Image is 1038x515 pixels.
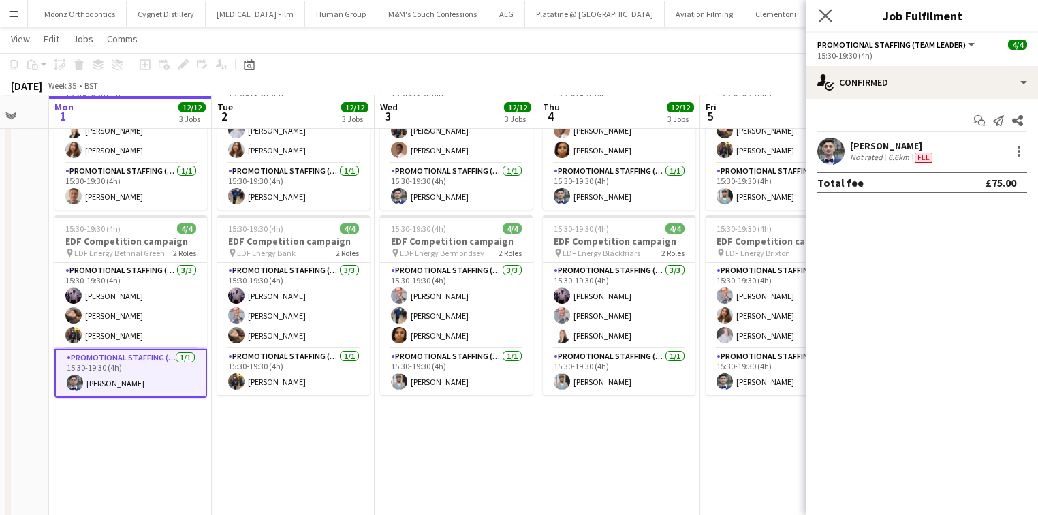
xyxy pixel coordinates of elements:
[488,1,525,27] button: AEG
[563,248,640,258] span: EDF Energy Blackfriars
[380,263,533,349] app-card-role: Promotional Staffing (Flyering Staff)3/315:30-19:30 (4h)[PERSON_NAME][PERSON_NAME][PERSON_NAME]
[525,1,665,27] button: Platatine @ [GEOGRAPHIC_DATA]
[543,263,695,349] app-card-role: Promotional Staffing (Flyering Staff)3/315:30-19:30 (4h)[PERSON_NAME][PERSON_NAME][PERSON_NAME]
[706,101,717,113] span: Fri
[179,114,205,124] div: 3 Jobs
[107,33,138,45] span: Comms
[817,40,966,50] span: Promotional Staffing (Team Leader)
[554,223,609,234] span: 15:30-19:30 (4h)
[706,163,858,210] app-card-role: Promotional Staffing (Team Leader)1/115:30-19:30 (4h)[PERSON_NAME]
[84,80,98,91] div: BST
[817,50,1027,61] div: 15:30-19:30 (4h)
[178,102,206,112] span: 12/12
[543,349,695,395] app-card-role: Promotional Staffing (Team Leader)1/115:30-19:30 (4h)[PERSON_NAME]
[11,33,30,45] span: View
[217,215,370,395] app-job-card: 15:30-19:30 (4h)4/4EDF Competition campaign EDF Energy Bank2 RolesPromotional Staffing (Flyering ...
[177,223,196,234] span: 4/4
[342,114,368,124] div: 3 Jobs
[1008,40,1027,50] span: 4/4
[341,102,368,112] span: 12/12
[706,263,858,349] app-card-role: Promotional Staffing (Flyering Staff)3/315:30-19:30 (4h)[PERSON_NAME][PERSON_NAME][PERSON_NAME]
[706,215,858,395] app-job-card: 15:30-19:30 (4h)4/4EDF Competition campaign EDF Energy Brixton2 RolesPromotional Staffing (Flyeri...
[667,114,693,124] div: 3 Jobs
[65,223,121,234] span: 15:30-19:30 (4h)
[543,101,560,113] span: Thu
[5,30,35,48] a: View
[541,108,560,124] span: 4
[806,7,1038,25] h3: Job Fulfilment
[380,235,533,247] h3: EDF Competition campaign
[33,1,127,27] button: Moonz Orthodontics
[217,349,370,395] app-card-role: Promotional Staffing (Team Leader)1/115:30-19:30 (4h)[PERSON_NAME]
[380,349,533,395] app-card-role: Promotional Staffing (Team Leader)1/115:30-19:30 (4h)[PERSON_NAME]
[73,33,93,45] span: Jobs
[665,223,685,234] span: 4/4
[378,108,398,124] span: 3
[127,1,206,27] button: Cygnet Distillery
[11,79,42,93] div: [DATE]
[725,248,790,258] span: EDF Energy Brixton
[67,30,99,48] a: Jobs
[228,223,283,234] span: 15:30-19:30 (4h)
[54,101,74,113] span: Mon
[391,223,446,234] span: 15:30-19:30 (4h)
[340,223,359,234] span: 4/4
[173,248,196,258] span: 2 Roles
[717,223,772,234] span: 15:30-19:30 (4h)
[305,1,377,27] button: Human Group
[54,263,207,349] app-card-role: Promotional Staffing (Flyering Staff)3/315:30-19:30 (4h)[PERSON_NAME][PERSON_NAME][PERSON_NAME]
[850,152,885,163] div: Not rated
[38,30,65,48] a: Edit
[380,101,398,113] span: Wed
[217,163,370,210] app-card-role: Promotional Staffing (Team Leader)1/115:30-19:30 (4h)[PERSON_NAME]
[74,248,165,258] span: EDF Energy Bethnal Green
[215,108,233,124] span: 2
[217,101,233,113] span: Tue
[217,263,370,349] app-card-role: Promotional Staffing (Flyering Staff)3/315:30-19:30 (4h)[PERSON_NAME][PERSON_NAME][PERSON_NAME]
[915,153,932,163] span: Fee
[706,235,858,247] h3: EDF Competition campaign
[380,215,533,395] app-job-card: 15:30-19:30 (4h)4/4EDF Competition campaign EDF Energy Bermondsey2 RolesPromotional Staffing (Fly...
[101,30,143,48] a: Comms
[744,1,808,27] button: Clementoni
[543,235,695,247] h3: EDF Competition campaign
[45,80,79,91] span: Week 35
[54,235,207,247] h3: EDF Competition campaign
[217,235,370,247] h3: EDF Competition campaign
[206,1,305,27] button: [MEDICAL_DATA] Film
[237,248,296,258] span: EDF Energy Bank
[52,108,74,124] span: 1
[667,102,694,112] span: 12/12
[54,349,207,398] app-card-role: Promotional Staffing (Team Leader)1/115:30-19:30 (4h)[PERSON_NAME]
[503,223,522,234] span: 4/4
[44,33,59,45] span: Edit
[704,108,717,124] span: 5
[336,248,359,258] span: 2 Roles
[986,176,1016,189] div: £75.00
[504,102,531,112] span: 12/12
[543,215,695,395] app-job-card: 15:30-19:30 (4h)4/4EDF Competition campaign EDF Energy Blackfriars2 RolesPromotional Staffing (Fl...
[817,40,977,50] button: Promotional Staffing (Team Leader)
[543,163,695,210] app-card-role: Promotional Staffing (Team Leader)1/115:30-19:30 (4h)[PERSON_NAME]
[850,140,935,152] div: [PERSON_NAME]
[499,248,522,258] span: 2 Roles
[400,248,484,258] span: EDF Energy Bermondsey
[706,349,858,395] app-card-role: Promotional Staffing (Team Leader)1/115:30-19:30 (4h)[PERSON_NAME]
[380,163,533,210] app-card-role: Promotional Staffing (Team Leader)1/115:30-19:30 (4h)[PERSON_NAME]
[665,1,744,27] button: Aviation Filming
[661,248,685,258] span: 2 Roles
[377,1,488,27] button: M&M's Couch Confessions
[54,215,207,398] app-job-card: 15:30-19:30 (4h)4/4EDF Competition campaign EDF Energy Bethnal Green2 RolesPromotional Staffing (...
[912,152,935,163] div: Crew has different fees then in role
[54,163,207,210] app-card-role: Promotional Staffing (Team Leader)1/115:30-19:30 (4h)[PERSON_NAME]
[817,176,864,189] div: Total fee
[505,114,531,124] div: 3 Jobs
[885,152,912,163] div: 6.6km
[806,66,1038,99] div: Confirmed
